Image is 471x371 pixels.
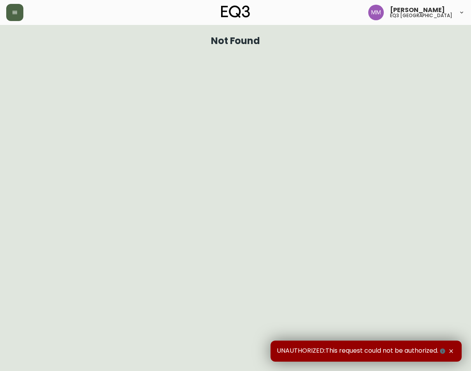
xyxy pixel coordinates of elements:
[221,5,250,18] img: logo
[211,37,260,44] h1: Not Found
[390,13,452,18] h5: eq3 [GEOGRAPHIC_DATA]
[368,5,384,20] img: b124d21e3c5b19e4a2f2a57376a9c201
[390,7,445,13] span: [PERSON_NAME]
[277,347,447,355] span: UNAUTHORIZED:This request could not be authorized.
